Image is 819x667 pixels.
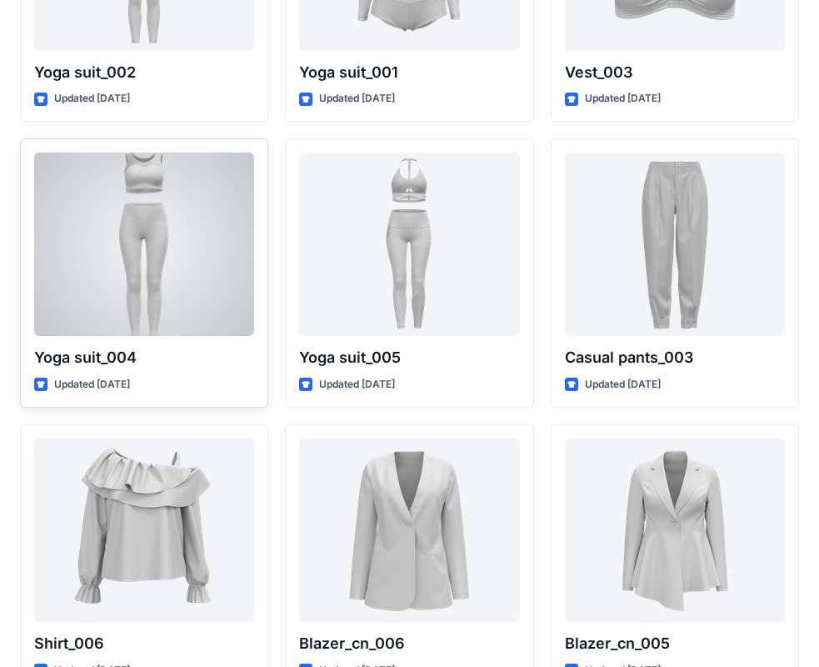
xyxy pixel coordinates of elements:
[54,90,130,108] p: Updated [DATE]
[34,153,254,336] a: Yoga suit_004
[585,90,661,108] p: Updated [DATE]
[565,439,785,622] a: Blazer_cn_005
[585,376,661,394] p: Updated [DATE]
[34,346,254,369] p: Yoga suit_004
[565,346,785,369] p: Casual pants_003
[565,153,785,336] a: Casual pants_003
[34,61,254,84] p: Yoga suit_002
[319,376,395,394] p: Updated [DATE]
[34,439,254,622] a: Shirt_006
[565,632,785,655] p: Blazer_cn_005
[299,61,519,84] p: Yoga suit_001
[34,632,254,655] p: Shirt_006
[319,90,395,108] p: Updated [DATE]
[299,153,519,336] a: Yoga suit_005
[299,439,519,622] a: Blazer_cn_006
[565,61,785,84] p: Vest_003
[299,632,519,655] p: Blazer_cn_006
[299,346,519,369] p: Yoga suit_005
[54,376,130,394] p: Updated [DATE]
